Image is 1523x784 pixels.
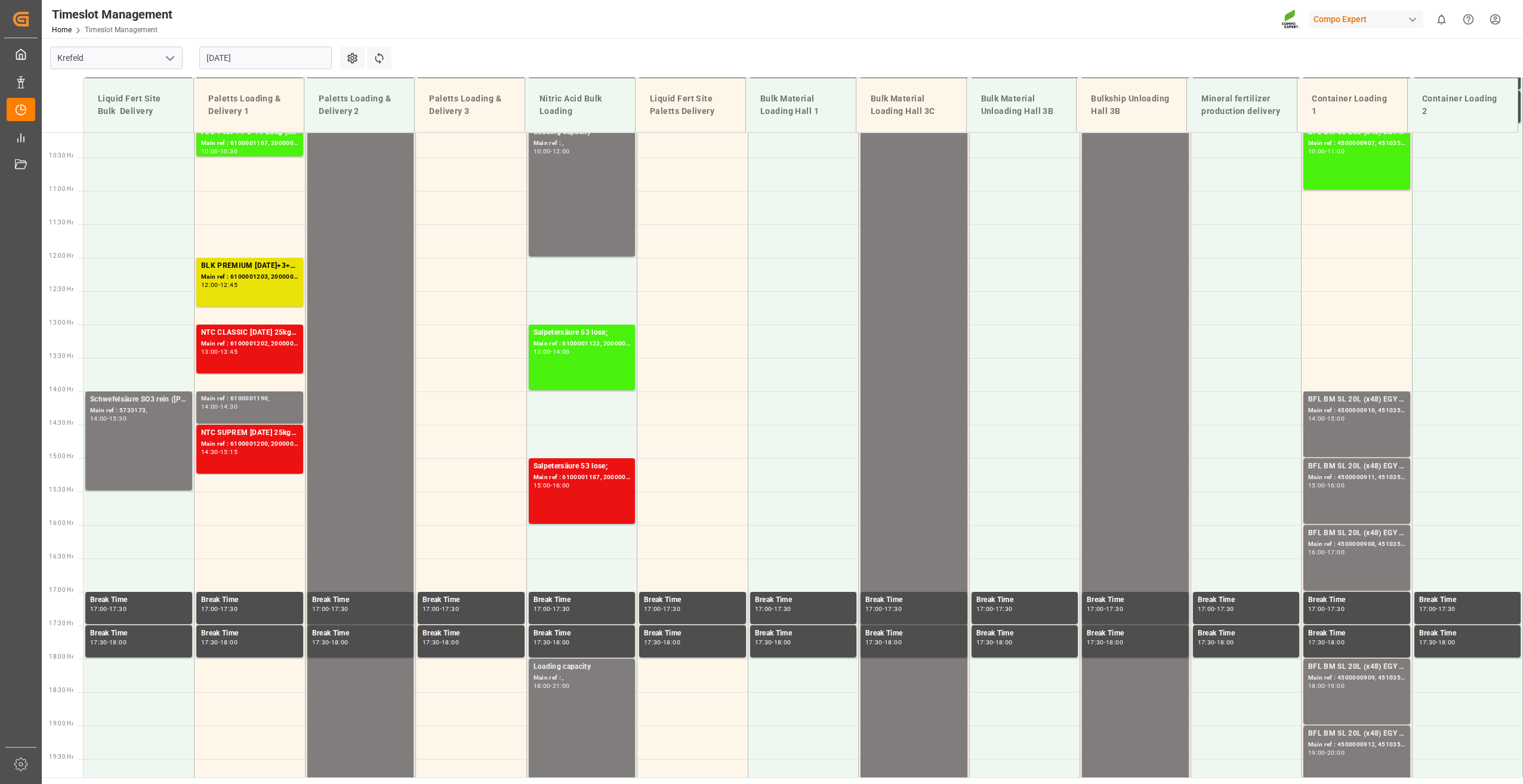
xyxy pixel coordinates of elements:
[772,640,773,645] div: -
[1104,606,1106,612] div: -
[645,88,736,122] div: Liquid Fert Site Paletts Delivery
[1327,149,1345,154] div: 11:00
[1214,606,1216,612] div: -
[218,606,220,612] div: -
[534,138,631,149] div: Main ref : ,
[1428,6,1455,33] button: show 0 new notifications
[314,88,405,122] div: Paletts Loading & Delivery 2
[90,416,107,421] div: 14:00
[1307,88,1398,122] div: Container Loading 1
[993,640,995,645] div: -
[109,606,127,612] div: 17:30
[1198,594,1295,606] div: Break Time
[534,628,631,640] div: Break Time
[1308,394,1405,406] div: BFL BM SL 20L (x48) EGY MTO;
[107,606,109,612] div: -
[663,606,680,612] div: 17:30
[109,640,127,645] div: 18:00
[329,640,331,645] div: -
[49,754,73,760] span: 19:30 Hr
[1309,11,1423,28] div: Compo Expert
[90,406,187,416] div: Main ref : 5733173,
[550,606,552,612] div: -
[312,594,409,606] div: Break Time
[1308,539,1405,550] div: Main ref : 4500000908, 4510356184;
[1438,606,1456,612] div: 17:30
[550,683,552,689] div: -
[199,47,332,69] input: DD.MM.YYYY
[312,640,329,645] div: 17:30
[1106,606,1123,612] div: 17:30
[1106,640,1123,645] div: 18:00
[976,606,994,612] div: 17:00
[331,640,349,645] div: 18:00
[1436,640,1438,645] div: -
[1214,640,1216,645] div: -
[201,260,298,272] div: BLK PREMIUM [DATE]+3+TE 600kg BB;
[1325,750,1327,755] div: -
[1308,594,1405,606] div: Break Time
[1327,750,1345,755] div: 20:00
[49,720,73,727] span: 19:00 Hr
[1325,683,1327,689] div: -
[49,252,73,259] span: 12:00 Hr
[550,349,552,354] div: -
[49,587,73,593] span: 17:00 Hr
[49,653,73,660] span: 18:00 Hr
[866,88,957,122] div: Bulk Material Loading Hall 3C
[534,673,631,683] div: Main ref : ,
[1308,606,1325,612] div: 17:00
[49,286,73,292] span: 12:30 Hr
[550,640,552,645] div: -
[883,640,884,645] div: -
[1327,606,1345,612] div: 17:30
[1308,138,1405,149] div: Main ref : 4500000907, 4510356184;
[1308,550,1325,555] div: 16:00
[644,628,741,640] div: Break Time
[883,606,884,612] div: -
[50,47,183,69] input: Type to search/select
[1198,606,1215,612] div: 17:00
[220,282,238,288] div: 12:45
[553,483,570,488] div: 16:00
[218,449,220,455] div: -
[534,349,551,354] div: 13:00
[553,683,570,689] div: 21:00
[755,628,852,640] div: Break Time
[49,319,73,326] span: 13:00 Hr
[107,416,109,421] div: -
[1327,483,1345,488] div: 16:00
[534,149,551,154] div: 10:00
[1325,483,1327,488] div: -
[865,606,883,612] div: 17:00
[109,416,127,421] div: 15:30
[442,640,459,645] div: 18:00
[1455,6,1482,33] button: Help Center
[201,640,218,645] div: 17:30
[312,628,409,640] div: Break Time
[220,640,238,645] div: 18:00
[1308,461,1405,473] div: BFL BM SL 20L (x48) EGY MTO;
[220,449,238,455] div: 15:15
[1327,416,1345,421] div: 15:00
[93,88,184,122] div: Liquid Fert Site Bulk Delivery
[1308,683,1325,689] div: 18:00
[976,628,1074,640] div: Break Time
[90,628,187,640] div: Break Time
[442,606,459,612] div: 17:30
[1438,640,1456,645] div: 18:00
[644,606,661,612] div: 17:00
[49,520,73,526] span: 16:00 Hr
[1419,606,1436,612] div: 17:00
[49,219,73,226] span: 11:30 Hr
[201,628,298,640] div: Break Time
[995,606,1013,612] div: 17:30
[1087,606,1104,612] div: 17:00
[201,149,218,154] div: 10:00
[423,594,520,606] div: Break Time
[218,349,220,354] div: -
[331,606,349,612] div: 17:30
[1217,640,1234,645] div: 18:00
[976,88,1067,122] div: Bulk Material Unloading Hall 3B
[218,149,220,154] div: -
